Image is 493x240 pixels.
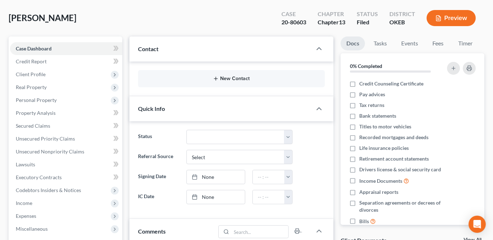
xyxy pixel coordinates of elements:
span: Income Documents [359,177,402,185]
a: Credit Report [10,55,122,68]
div: Case [281,10,306,18]
label: Signing Date [134,170,183,184]
span: Personal Property [16,97,57,103]
div: Filed [357,18,378,26]
div: 20-80603 [281,18,306,26]
span: Appraisal reports [359,188,398,196]
span: Lawsuits [16,161,35,167]
a: Tasks [368,36,393,50]
div: District [389,10,415,18]
span: Secured Claims [16,123,50,129]
a: Timer [452,36,478,50]
a: Case Dashboard [10,42,122,55]
a: Secured Claims [10,119,122,132]
span: Real Property [16,84,47,90]
span: Titles to motor vehicles [359,123,411,130]
span: Unsecured Priority Claims [16,136,75,142]
a: Events [395,36,424,50]
a: None [187,190,245,204]
span: Property Analysis [16,110,56,116]
span: Quick Info [138,105,165,112]
input: -- : -- [253,190,285,204]
a: Unsecured Priority Claims [10,132,122,145]
a: Executory Contracts [10,171,122,184]
div: Chapter [318,10,345,18]
a: Lawsuits [10,158,122,171]
span: Income [16,200,32,206]
div: Status [357,10,378,18]
span: Bank statements [359,112,396,119]
span: Codebtors Insiders & Notices [16,187,81,193]
span: Contact [138,45,158,52]
span: Executory Contracts [16,174,62,180]
button: New Contact [144,76,319,82]
span: Tax returns [359,102,384,109]
div: OKEB [389,18,415,26]
span: Recorded mortgages and deeds [359,134,428,141]
span: Expenses [16,213,36,219]
span: Miscellaneous [16,226,48,232]
a: Property Analysis [10,107,122,119]
a: None [187,170,245,184]
button: Preview [427,10,476,26]
label: Status [134,130,183,144]
div: Open Intercom Messenger [469,216,486,233]
span: Credit Report [16,58,47,64]
span: Client Profile [16,71,46,77]
label: IC Date [134,190,183,204]
span: Unsecured Nonpriority Claims [16,148,84,155]
span: Pay advices [359,91,385,98]
span: Credit Counseling Certificate [359,80,423,87]
div: Chapter [318,18,345,26]
strong: 0% Completed [350,63,382,69]
span: Comments [138,228,166,235]
span: Life insurance policies [359,145,409,152]
input: -- : -- [253,170,285,184]
span: 13 [339,19,345,25]
label: Referral Source [134,150,183,164]
a: Fees [427,36,450,50]
span: [PERSON_NAME] [9,13,76,23]
span: Retirement account statements [359,155,429,162]
a: Docs [341,36,365,50]
span: Drivers license & social security card [359,166,441,173]
span: Separation agreements or decrees of divorces [359,199,442,214]
span: Case Dashboard [16,45,52,52]
input: Search... [232,226,289,238]
span: Bills [359,218,369,225]
a: Unsecured Nonpriority Claims [10,145,122,158]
